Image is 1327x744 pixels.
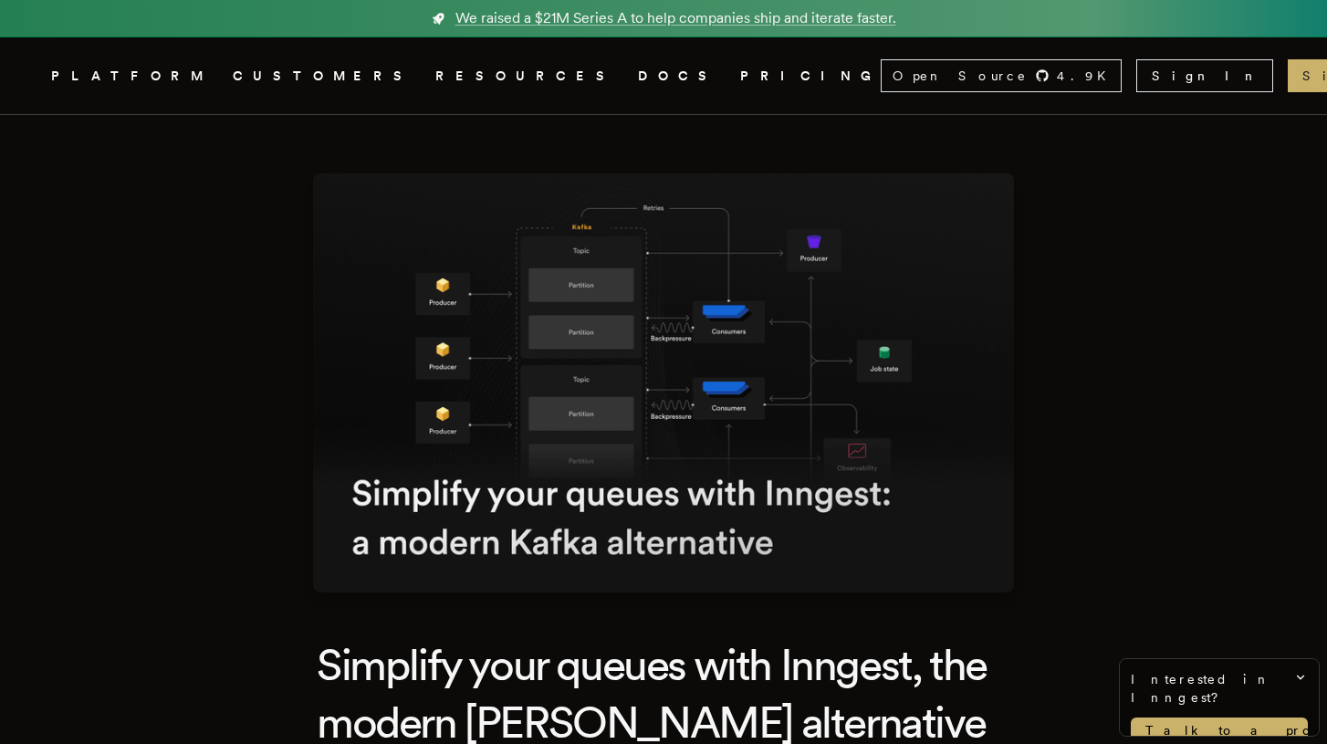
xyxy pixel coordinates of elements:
img: Featured image for Simplify your queues with Inngest, the modern Kafka alternative blog post [313,173,1014,592]
a: PRICING [740,65,881,88]
button: PLATFORM [51,65,211,88]
span: Open Source [893,67,1028,85]
span: We raised a $21M Series A to help companies ship and iterate faster. [455,7,896,29]
a: Sign In [1136,59,1273,92]
a: Talk to a product expert [1131,718,1308,743]
span: Interested in Inngest? [1131,670,1308,707]
button: RESOURCES [435,65,616,88]
span: 4.9 K [1057,67,1117,85]
a: CUSTOMERS [233,65,413,88]
a: DOCS [638,65,718,88]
